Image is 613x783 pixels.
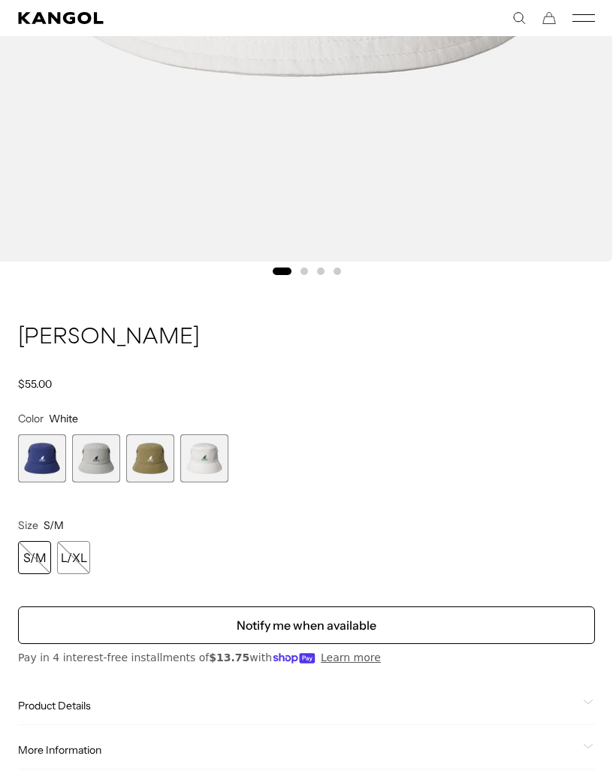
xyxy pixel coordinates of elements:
[126,434,174,482] label: Khaki
[18,377,52,391] span: $55.00
[18,518,38,532] span: Size
[18,323,595,353] h1: [PERSON_NAME]
[44,518,64,532] span: S/M
[180,434,228,482] div: 4 of 4
[317,268,325,275] button: Go to slide 3
[72,434,120,482] label: Grey
[180,434,228,482] label: White
[18,606,595,644] button: Notify me when available
[18,412,44,425] span: Color
[18,699,577,712] span: Product Details
[49,412,78,425] span: White
[542,11,556,25] button: Cart
[18,743,577,757] span: More Information
[126,434,174,482] div: 3 of 4
[334,268,341,275] button: Go to slide 4
[72,434,120,482] div: 2 of 4
[18,434,66,482] div: 1 of 4
[18,541,51,574] div: S/M
[57,541,90,574] div: L/XL
[512,11,526,25] summary: Search here
[18,12,306,24] a: Kangol
[273,268,291,275] button: Go to slide 1
[300,268,308,275] button: Go to slide 2
[572,11,595,25] button: Mobile Menu
[18,434,66,482] label: Blue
